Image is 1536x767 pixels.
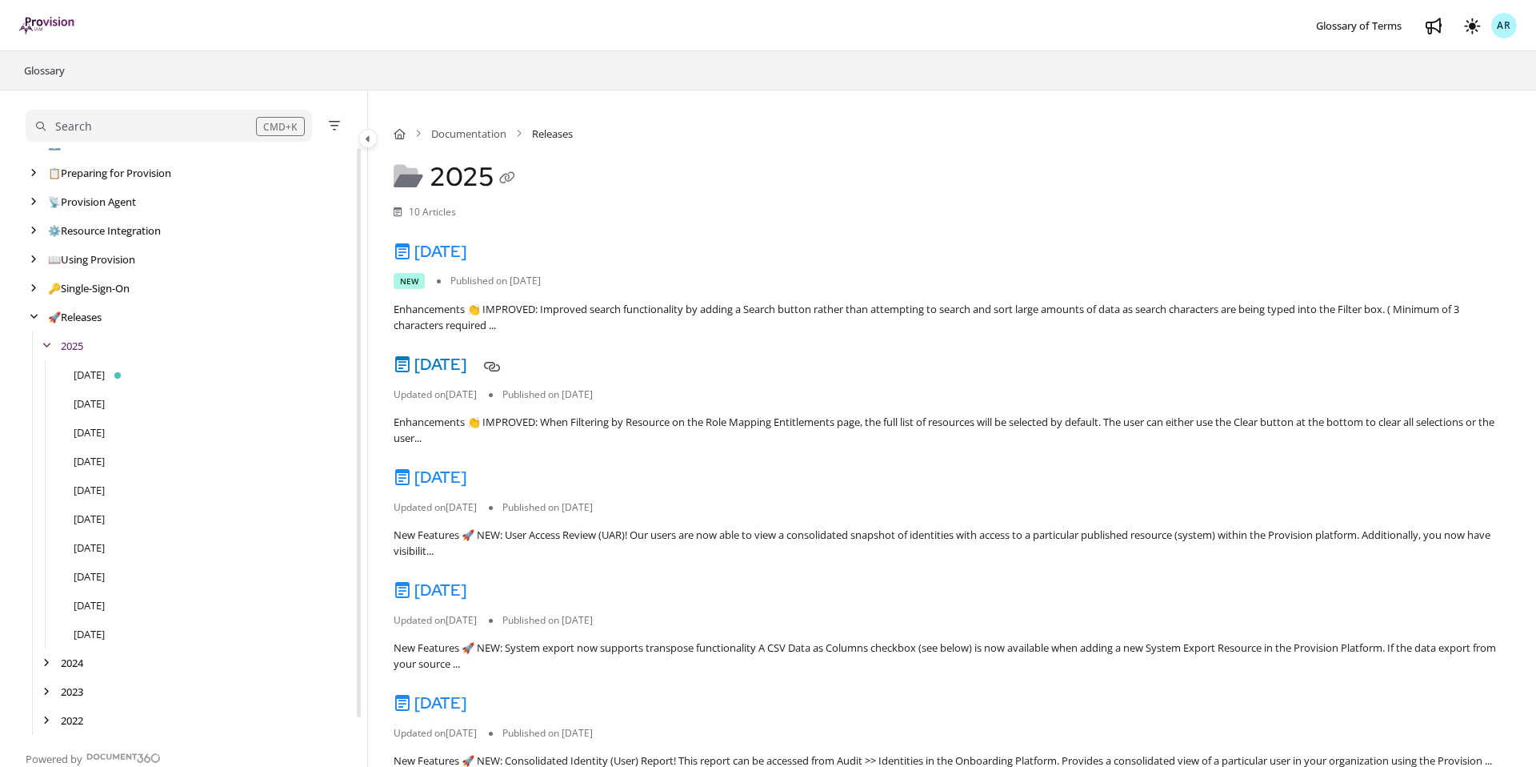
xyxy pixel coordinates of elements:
div: arrow [26,166,42,181]
li: Published on [DATE] [489,388,605,402]
span: Glossary of Terms [1316,18,1402,33]
li: Updated on [DATE] [394,500,489,515]
span: 🚀 [48,310,61,324]
span: 📡 [48,195,61,209]
div: New Features 🚀 NEW: User Access Review (UAR)! Our users are now able to view a consolidated snaps... [394,528,1510,559]
a: March 2025 [74,568,105,584]
a: [DATE] [394,241,466,262]
div: arrow [26,281,42,296]
div: arrow [38,339,54,354]
a: January 2025 [74,626,105,642]
span: Powered by [26,751,82,767]
li: Updated on [DATE] [394,726,489,741]
a: Powered by Document360 - opens in a new tab [26,748,161,767]
a: Glossary [22,61,66,80]
button: Category toggle [358,129,378,148]
a: October 2025 [74,367,105,383]
button: AR [1491,13,1517,38]
div: Enhancements 👏 IMPROVED: Improved search functionality by adding a Search button rather than atte... [394,302,1510,333]
a: [DATE] [394,580,466,600]
div: New Features 🚀 NEW: System export now supports transpose functionality A CSV Data as Columns chec... [394,641,1510,672]
span: Releases [532,126,573,142]
a: 2023 [61,684,83,700]
a: Using Provision [48,251,135,267]
a: Resource Integration [48,223,161,239]
a: April 2025 [74,540,105,556]
button: Theme options [1459,13,1485,38]
span: ⚙️ [48,223,61,238]
span: AR [1497,18,1511,34]
a: Documentation [431,126,506,142]
span: 📋 [48,166,61,180]
div: arrow [26,310,42,325]
img: brand logo [19,17,76,34]
li: Published on [DATE] [489,613,605,628]
div: arrow [26,223,42,239]
a: Project logo [19,17,76,35]
li: Published on [DATE] [489,500,605,515]
div: arrow [26,252,42,267]
li: Published on [DATE] [437,274,553,288]
img: Document360 [86,753,161,763]
li: 10 Articles [394,205,456,220]
a: May 2025 [74,511,105,527]
a: Preparing for Provision [48,165,171,181]
span: ℹ️ [48,137,61,151]
div: arrow [38,656,54,671]
a: Single-Sign-On [48,280,130,296]
div: arrow [26,195,42,210]
a: Whats new [1421,13,1446,38]
div: Search [55,118,92,135]
div: CMD+K [256,117,305,136]
button: Filter [325,116,344,135]
span: 📖 [48,252,61,267]
a: [DATE] [394,467,466,488]
button: Copy link of September 2025 [479,355,505,380]
div: arrow [38,713,54,729]
a: [DATE] [394,693,466,713]
span: 🔑 [48,281,61,295]
a: [DATE] [394,354,466,375]
div: Enhancements 👏 IMPROVED: When Filtering by Resource on the Role Mapping Entitlements page, the fu... [394,415,1510,446]
span: New [394,273,425,289]
li: Published on [DATE] [489,726,605,741]
li: Updated on [DATE] [394,613,489,628]
a: Releases [48,309,102,325]
a: July 2025 [74,453,105,469]
a: June 2025 [74,482,105,498]
button: Copy link of 2025 [494,167,520,192]
button: Search [26,110,312,142]
a: 2022 [61,713,83,729]
a: Home [394,126,406,142]
li: Updated on [DATE] [394,388,489,402]
h1: 2025 [394,161,520,192]
div: arrow [38,685,54,700]
a: August 2025 [74,424,105,440]
a: September 2025 [74,396,105,412]
a: 2025 [61,338,83,354]
a: February 2025 [74,597,105,613]
a: Provision Agent [48,194,136,210]
a: 2024 [61,655,83,671]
